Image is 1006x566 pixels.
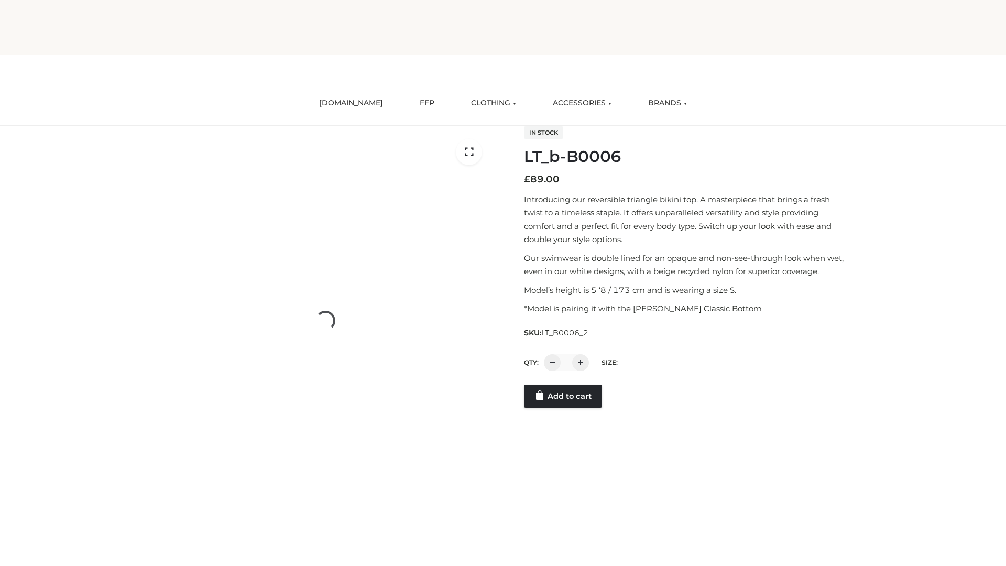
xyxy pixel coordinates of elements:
p: Introducing our reversible triangle bikini top. A masterpiece that brings a fresh twist to a time... [524,193,850,246]
a: [DOMAIN_NAME] [311,92,391,115]
a: ACCESSORIES [545,92,619,115]
span: In stock [524,126,563,139]
span: £ [524,173,530,185]
h1: LT_b-B0006 [524,147,850,166]
a: CLOTHING [463,92,524,115]
a: Add to cart [524,385,602,408]
a: FFP [412,92,442,115]
span: LT_B0006_2 [541,328,588,338]
bdi: 89.00 [524,173,560,185]
label: Size: [602,358,618,366]
span: SKU: [524,326,589,339]
label: QTY: [524,358,539,366]
p: *Model is pairing it with the [PERSON_NAME] Classic Bottom [524,302,850,315]
a: BRANDS [640,92,695,115]
p: Model’s height is 5 ‘8 / 173 cm and is wearing a size S. [524,284,850,297]
p: Our swimwear is double lined for an opaque and non-see-through look when wet, even in our white d... [524,252,850,278]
